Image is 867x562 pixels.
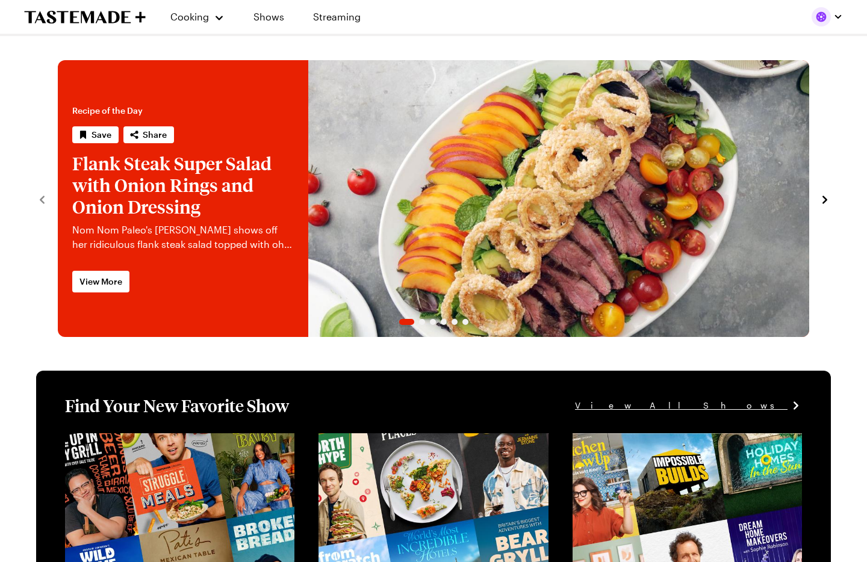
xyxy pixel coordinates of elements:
[72,126,119,143] button: Save recipe
[812,7,831,26] img: Profile picture
[441,319,447,325] span: Go to slide 4
[819,191,831,206] button: navigate to next item
[575,399,788,412] span: View All Shows
[812,7,843,26] button: Profile picture
[123,126,174,143] button: Share
[419,319,425,325] span: Go to slide 2
[573,434,737,446] a: View full content for [object Object]
[575,399,802,412] a: View All Shows
[170,2,225,31] button: Cooking
[462,319,468,325] span: Go to slide 6
[143,129,167,141] span: Share
[65,434,229,446] a: View full content for [object Object]
[72,271,129,292] a: View More
[58,60,809,337] div: 1 / 6
[36,191,48,206] button: navigate to previous item
[399,319,414,325] span: Go to slide 1
[24,10,146,24] a: To Tastemade Home Page
[65,395,289,416] h1: Find Your New Favorite Show
[170,11,209,22] span: Cooking
[452,319,458,325] span: Go to slide 5
[79,276,122,288] span: View More
[430,319,436,325] span: Go to slide 3
[319,434,483,446] a: View full content for [object Object]
[92,129,111,141] span: Save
